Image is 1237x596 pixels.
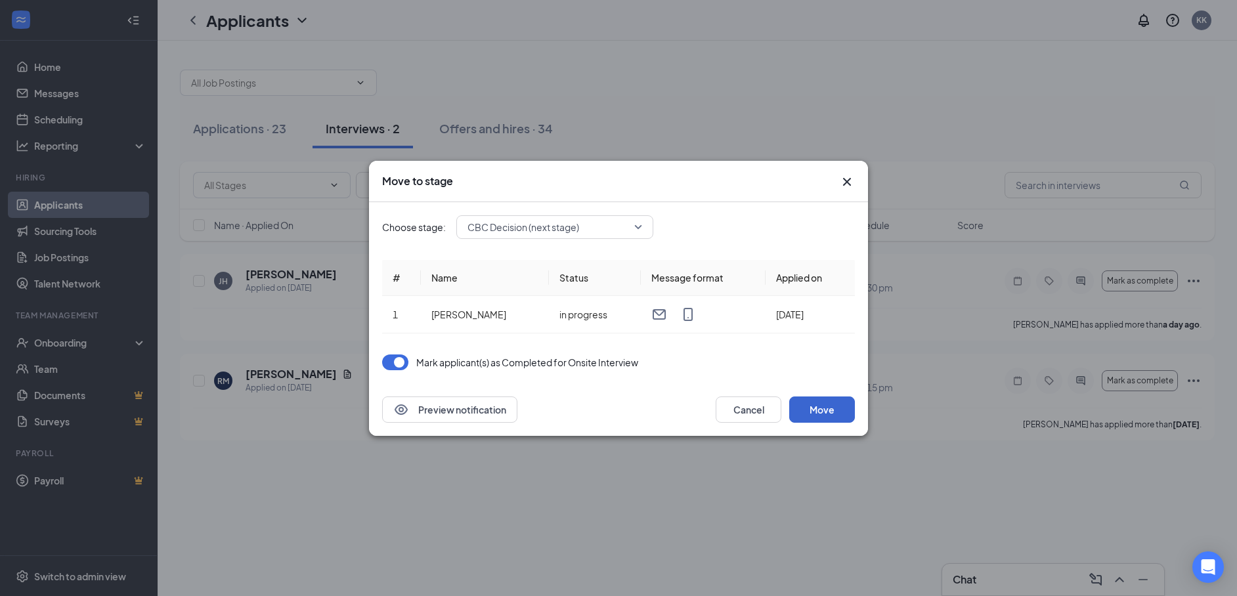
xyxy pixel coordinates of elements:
[839,174,855,190] svg: Cross
[680,307,696,322] svg: MobileSms
[382,174,453,188] h3: Move to stage
[382,396,517,423] button: EyePreview notification
[1192,551,1224,583] div: Open Intercom Messenger
[789,396,855,423] button: Move
[641,260,766,296] th: Message format
[393,309,398,320] span: 1
[467,217,579,237] span: CBC Decision (next stage)
[421,260,549,296] th: Name
[549,296,641,333] td: in progress
[416,356,638,369] p: Mark applicant(s) as Completed for Onsite Interview
[766,296,855,333] td: [DATE]
[651,307,667,322] svg: Email
[839,174,855,190] button: Close
[393,402,409,417] svg: Eye
[716,396,781,423] button: Cancel
[382,260,421,296] th: #
[421,296,549,333] td: [PERSON_NAME]
[382,220,446,234] span: Choose stage:
[549,260,641,296] th: Status
[766,260,855,296] th: Applied on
